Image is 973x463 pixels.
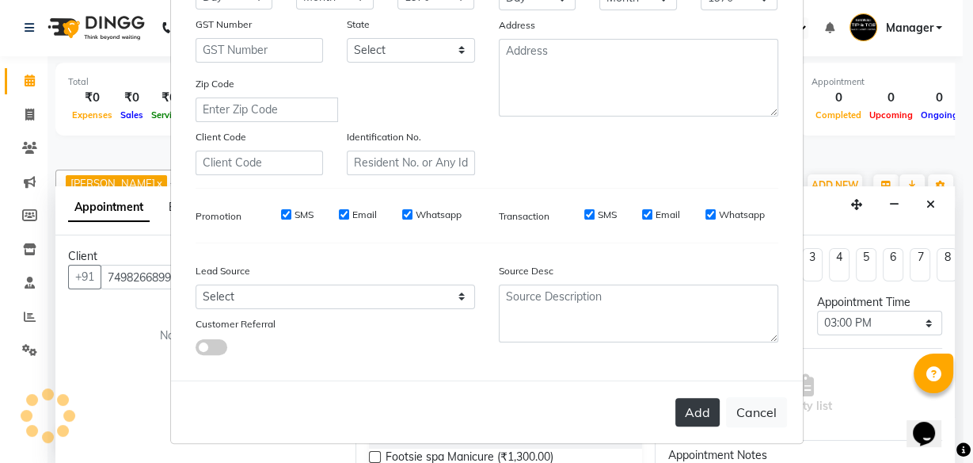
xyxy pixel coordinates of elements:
[196,151,324,175] input: Client Code
[726,397,787,427] button: Cancel
[719,208,765,222] label: Whatsapp
[347,151,475,175] input: Resident No. or Any Id
[196,264,250,278] label: Lead Source
[499,18,535,33] label: Address
[352,208,377,222] label: Email
[196,98,338,122] input: Enter Zip Code
[598,208,617,222] label: SMS
[656,208,680,222] label: Email
[416,208,462,222] label: Whatsapp
[499,209,549,224] label: Transaction
[196,130,246,144] label: Client Code
[347,130,421,144] label: Identification No.
[347,17,370,32] label: State
[196,317,276,331] label: Customer Referral
[196,17,252,32] label: GST Number
[196,209,241,224] label: Promotion
[675,398,720,427] button: Add
[196,77,234,91] label: Zip Code
[295,208,314,222] label: SMS
[196,38,324,63] input: GST Number
[499,264,553,278] label: Source Desc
